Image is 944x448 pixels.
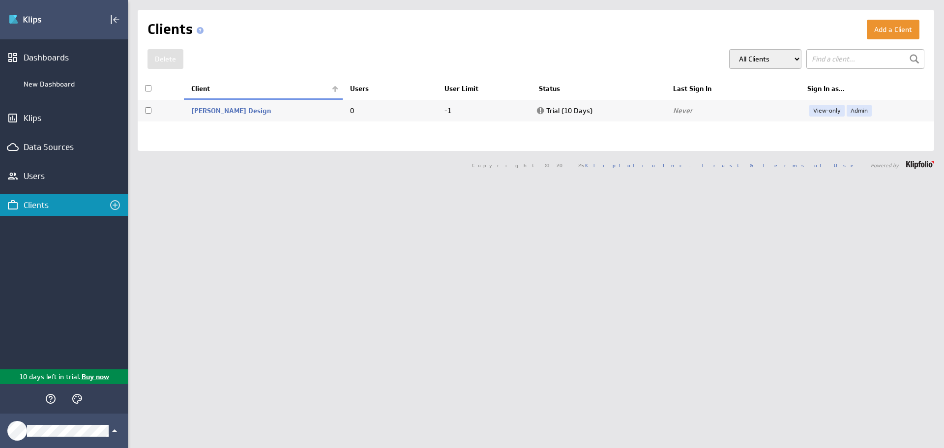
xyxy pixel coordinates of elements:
th: Status [531,79,666,99]
div: Themes [69,390,86,407]
div: Clients [24,200,104,210]
div: Users [24,171,104,181]
button: Add a Client [867,20,919,39]
a: [PERSON_NAME] Design [191,106,271,115]
a: Trust & Terms of Use [701,162,860,169]
p: Buy now [81,372,109,382]
span: Powered by [871,163,899,168]
div: Help [42,390,59,407]
td: Trial (10 Days) [531,99,666,121]
a: Admin [847,105,872,117]
img: Klipfolio klips logo [8,12,77,28]
td: Laura Design [184,99,343,121]
span: Copyright © 2025 [472,163,691,168]
th: Users [343,79,437,99]
th: User Limit [437,79,531,99]
svg: Themes [71,393,83,405]
button: Delete [147,49,183,69]
div: Collapse [107,11,123,28]
th: Sign In as... [800,79,934,99]
input: Find a client... [806,49,924,69]
th: Last Sign In [666,79,800,99]
td: 0 [343,99,437,121]
div: Klips [24,113,104,123]
th: Client [184,79,343,99]
div: Data Sources [24,142,104,152]
img: logo-footer.png [906,161,934,169]
div: Dashboards [24,52,104,63]
a: View-only [809,105,845,117]
span: Never [673,106,693,115]
div: New Dashboard [24,80,123,89]
td: -1 [437,99,531,121]
h1: Clients [147,20,207,39]
p: 10 days left in trial. [19,372,81,382]
div: Go to Dashboards [8,12,77,28]
a: Klipfolio Inc. [585,162,691,169]
div: Create a client [107,197,123,213]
